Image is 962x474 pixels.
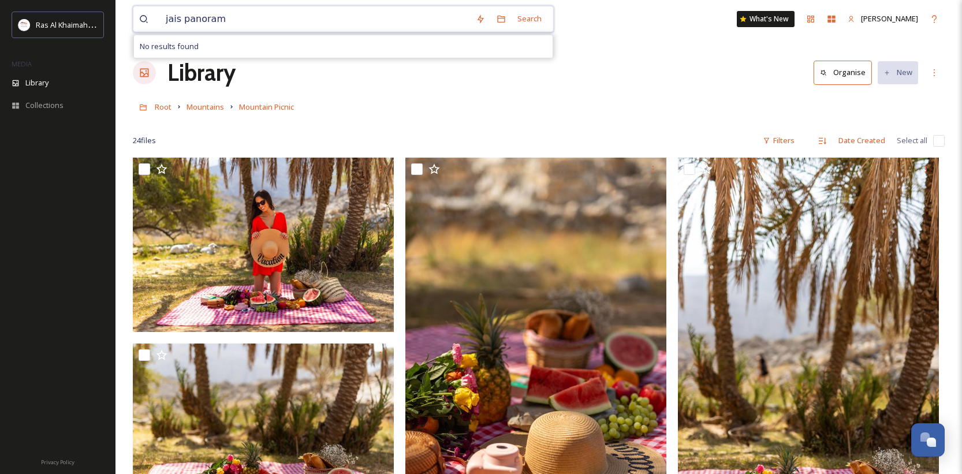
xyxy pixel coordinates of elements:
[239,102,294,112] span: Mountain Picnic
[25,77,49,88] span: Library
[133,135,156,146] span: 24 file s
[814,61,878,84] a: Organise
[878,61,918,84] button: New
[160,6,470,32] input: Search your library
[239,100,294,114] a: Mountain Picnic
[36,19,199,30] span: Ras Al Khaimah Tourism Development Authority
[155,102,171,112] span: Root
[842,8,924,30] a: [PERSON_NAME]
[18,19,30,31] img: Logo_RAKTDA_RGB-01.png
[155,100,171,114] a: Root
[814,61,872,84] button: Organise
[133,158,394,332] img: Farm day in Ras Al Khaimah .jpg
[897,135,927,146] span: Select all
[737,11,795,27] a: What's New
[167,55,236,90] a: Library
[12,59,32,68] span: MEDIA
[140,41,199,52] span: No results found
[512,8,547,30] div: Search
[25,100,64,111] span: Collections
[41,454,74,468] a: Privacy Policy
[861,13,918,24] span: [PERSON_NAME]
[187,100,224,114] a: Mountains
[757,129,800,152] div: Filters
[911,423,945,457] button: Open Chat
[41,458,74,466] span: Privacy Policy
[187,102,224,112] span: Mountains
[833,129,891,152] div: Date Created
